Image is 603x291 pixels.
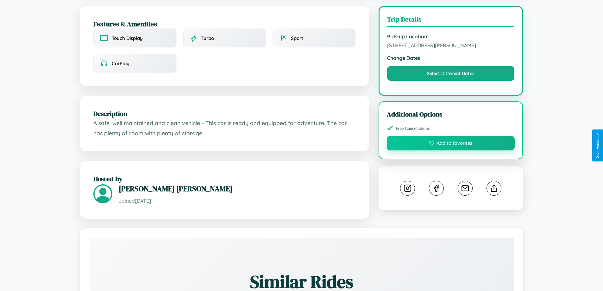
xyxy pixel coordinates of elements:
[93,109,356,118] h2: Description
[119,196,356,206] p: Joined [DATE]
[291,35,303,41] span: Sport
[112,35,143,41] span: Touch Display
[396,126,430,131] span: Free Cancellations
[93,118,356,138] p: A safe, well maintained and clean vehicle - This car is ready and equipped for adventure. The car...
[387,33,515,40] strong: Pick-up Location:
[201,35,214,41] span: Turbo
[387,136,515,150] button: Add to favorites
[387,55,515,61] strong: Change Dates:
[93,19,356,28] h2: Features & Amenities
[387,15,515,27] h3: Trip Details
[119,183,356,194] h3: [PERSON_NAME] [PERSON_NAME]
[595,133,600,158] div: Give Feedback
[93,174,356,183] h2: Hosted by
[387,66,515,81] button: Select Different Dates
[387,110,515,119] h3: Additional Options
[387,42,515,48] span: [STREET_ADDRESS][PERSON_NAME]
[112,60,129,66] span: CarPlay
